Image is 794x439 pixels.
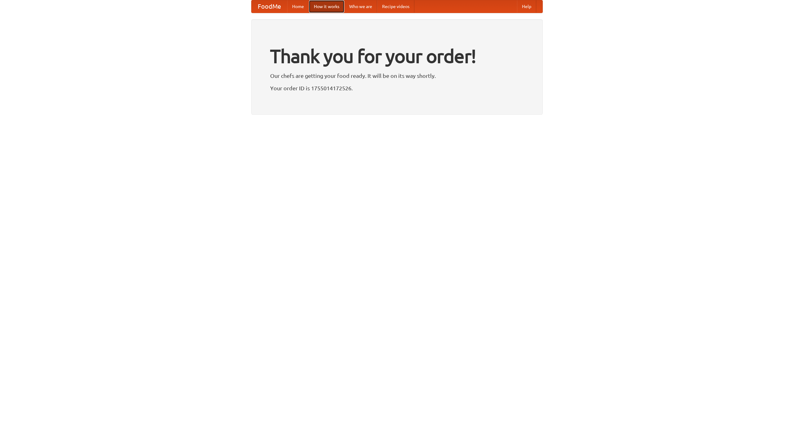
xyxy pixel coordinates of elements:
[344,0,377,13] a: Who we are
[270,83,524,93] p: Your order ID is 1755014172526.
[252,0,287,13] a: FoodMe
[517,0,536,13] a: Help
[287,0,309,13] a: Home
[377,0,414,13] a: Recipe videos
[270,41,524,71] h1: Thank you for your order!
[270,71,524,80] p: Our chefs are getting your food ready. It will be on its way shortly.
[309,0,344,13] a: How it works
